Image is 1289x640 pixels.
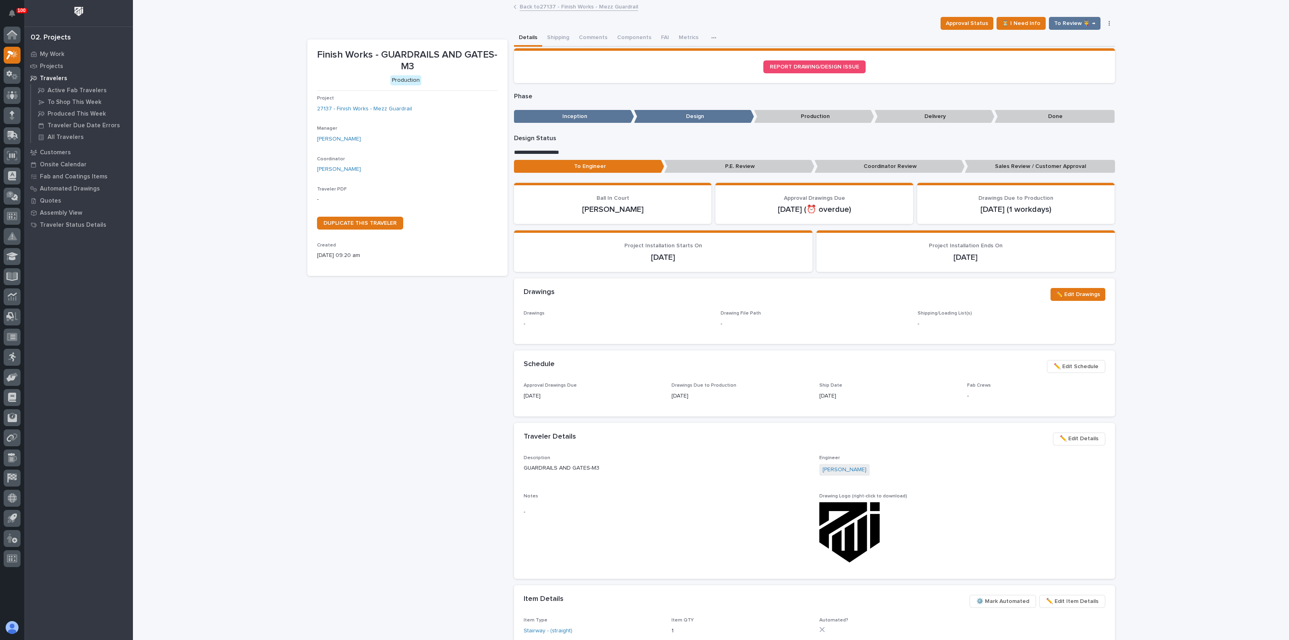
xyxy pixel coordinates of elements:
span: Project [317,96,334,101]
a: [PERSON_NAME] [317,165,361,174]
span: Approval Drawings Due [784,195,845,201]
p: GUARDRAILS AND GATES-M3 [524,464,810,472]
p: - [967,392,1105,400]
span: Manager [317,126,337,131]
span: Drawings Due to Production [671,383,736,388]
p: P.E. Review [664,160,814,173]
span: Engineer [819,456,840,460]
span: Item Type [524,618,547,623]
p: - [918,320,1105,328]
span: ✏️ Edit Item Details [1046,597,1098,606]
p: [DATE] (⏰ overdue) [725,205,904,214]
p: Produced This Week [48,110,106,118]
button: ⏳ I Need Info [997,17,1046,30]
p: [DATE] [819,392,957,400]
span: Description [524,456,550,460]
p: 100 [18,8,26,13]
p: Automated Drawings [40,185,100,193]
span: Ship Date [819,383,842,388]
a: All Travelers [31,131,133,143]
a: Customers [24,146,133,158]
p: Fab and Coatings Items [40,173,108,180]
button: ✏️ Edit Details [1053,433,1105,445]
p: Design Status [514,135,1115,142]
span: ✏️ Edit Schedule [1054,362,1098,371]
span: Drawing Logo (right-click to download) [819,494,907,499]
a: Onsite Calendar [24,158,133,170]
div: 02. Projects [31,33,71,42]
p: Active Fab Travelers [48,87,107,94]
p: [DATE] [671,392,810,400]
a: Traveler Status Details [24,219,133,231]
p: Traveler Status Details [40,222,106,229]
a: My Work [24,48,133,60]
button: Notifications [4,5,21,22]
p: Customers [40,149,71,156]
button: FAI [656,30,674,47]
button: ✏️ Edit Schedule [1047,360,1105,373]
h2: Item Details [524,595,564,604]
a: [PERSON_NAME] [317,135,361,143]
button: Approval Status [941,17,993,30]
button: ✏️ Edit Item Details [1039,595,1105,608]
span: Item QTY [671,618,694,623]
span: Created [317,243,336,248]
a: Quotes [24,195,133,207]
span: Ball In Court [597,195,629,201]
p: [DATE] (1 workdays) [927,205,1105,214]
span: Coordinator [317,157,345,162]
p: Finish Works - GUARDRAILS AND GATES-M3 [317,49,498,72]
img: tmzw0juylZ-GZCzJ-HbFDdn4VEXHlBHgQQ0ul45vgH0 [819,502,880,563]
h2: Drawings [524,288,555,297]
span: Drawings Due to Production [978,195,1053,201]
div: Production [390,75,421,85]
p: [DATE] 09:20 am [317,251,498,260]
p: Delivery [875,110,995,123]
span: Approval Drawings Due [524,383,577,388]
p: - [317,195,498,204]
p: - [524,508,810,516]
span: Drawings [524,311,545,316]
span: ⚙️ Mark Automated [976,597,1029,606]
a: Projects [24,60,133,72]
p: Quotes [40,197,61,205]
p: Traveler Due Date Errors [48,122,120,129]
button: Details [514,30,542,47]
button: Components [612,30,656,47]
span: Shipping/Loading List(s) [918,311,972,316]
a: Back to27137 - Finish Works - Mezz Guardrail [520,2,638,11]
span: DUPLICATE THIS TRAVELER [323,220,397,226]
span: ✏️ Edit Drawings [1056,290,1100,299]
a: [PERSON_NAME] [823,466,866,474]
p: To Engineer [514,160,664,173]
p: [PERSON_NAME] [524,205,702,214]
button: ✏️ Edit Drawings [1051,288,1105,301]
p: All Travelers [48,134,84,141]
p: Inception [514,110,634,123]
a: Assembly View [24,207,133,219]
p: [DATE] [524,392,662,400]
a: DUPLICATE THIS TRAVELER [317,217,403,230]
h2: Traveler Details [524,433,576,441]
p: [DATE] [524,253,803,262]
span: REPORT DRAWING/DESIGN ISSUE [770,64,859,70]
p: Production [754,110,874,123]
p: - [524,320,711,328]
span: To Review 👨‍🏭 → [1054,19,1095,28]
p: Onsite Calendar [40,161,87,168]
span: ✏️ Edit Details [1060,434,1098,443]
button: Metrics [674,30,703,47]
p: Sales Review / Customer Approval [965,160,1115,173]
img: Workspace Logo [71,4,86,19]
p: Phase [514,93,1115,100]
a: Automated Drawings [24,182,133,195]
button: users-avatar [4,619,21,636]
a: Traveler Due Date Errors [31,120,133,131]
button: ⚙️ Mark Automated [970,595,1036,608]
p: Design [634,110,754,123]
p: - [721,320,722,328]
a: Produced This Week [31,108,133,119]
p: Projects [40,63,63,70]
button: Shipping [542,30,574,47]
div: Notifications100 [10,10,21,23]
